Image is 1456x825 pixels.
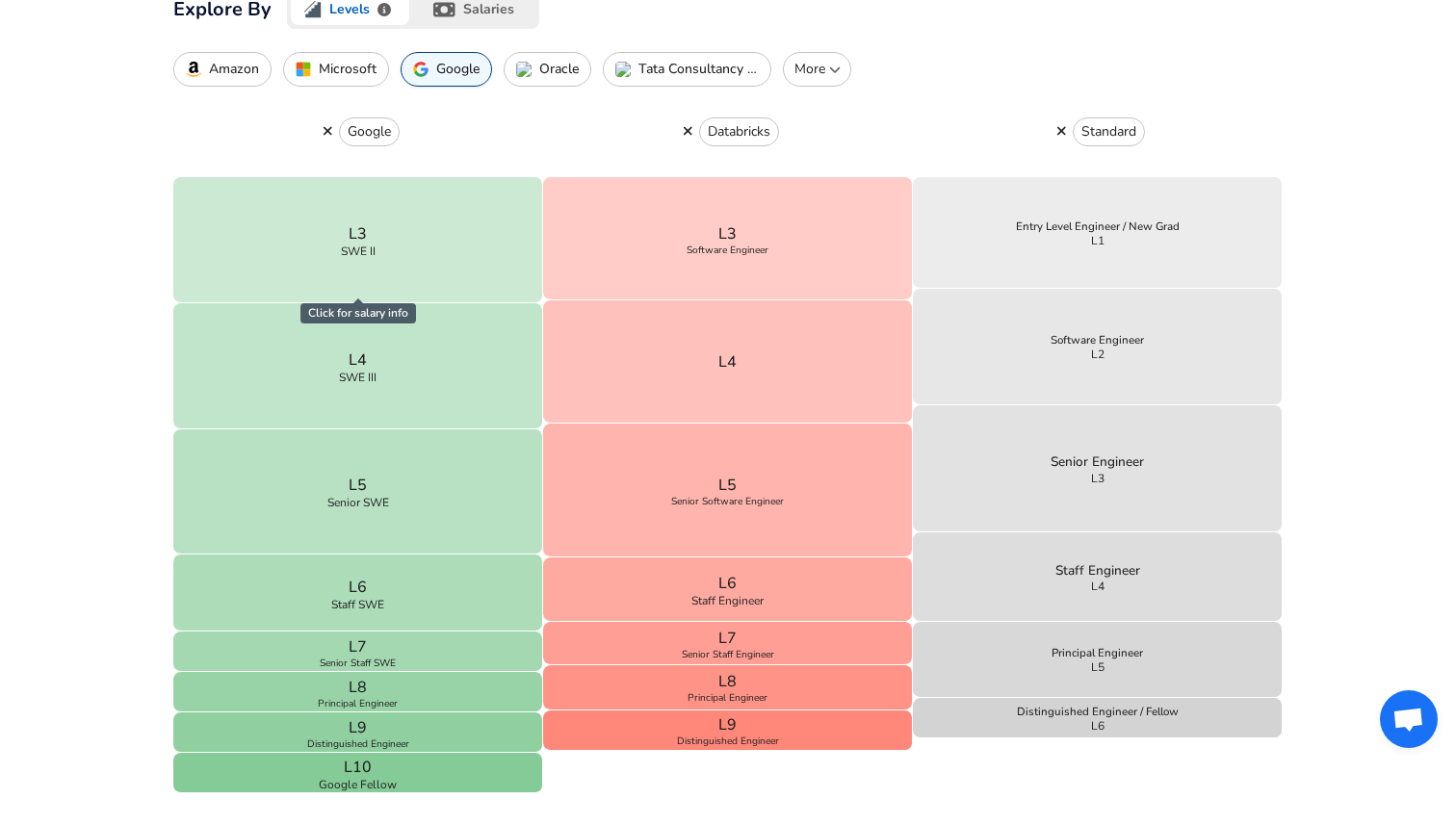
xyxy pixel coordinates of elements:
button: Databricks [699,117,779,146]
button: Google [339,117,400,146]
span: L2 [1091,348,1105,360]
p: More [792,60,843,79]
button: Google [401,52,492,87]
p: L3 [718,222,737,245]
span: SWE III [339,372,377,383]
span: L1 [1091,235,1105,246]
button: Microsoft [283,52,389,87]
button: L6Staff SWE [173,554,543,632]
span: L3 [1091,473,1105,484]
button: L8Principal Engineer [173,672,543,712]
span: L4 [1091,580,1105,592]
button: L8Principal Engineer [543,665,913,710]
span: SWE II [341,245,376,257]
span: Senior Staff SWE [320,658,396,668]
button: L4 [543,300,913,424]
p: L4 [718,350,737,374]
img: MicrosoftIcon [296,62,311,77]
button: Oracle [504,52,591,87]
button: L10Google Fellow [173,753,543,793]
span: Senior Software Engineer [671,497,784,506]
span: Google Fellow [319,779,397,790]
p: L9 [718,713,737,736]
span: Software Engineer [687,245,768,255]
p: Tata Consultancy Services [638,62,759,77]
span: Principal Engineer [318,699,398,709]
p: Entry Level Engineer / New Grad [1016,219,1180,235]
p: L9 [349,716,367,739]
p: L10 [344,756,372,779]
button: L5Senior Software Engineer [543,424,913,557]
span: Staff Engineer [691,595,764,606]
p: Microsoft [319,62,377,77]
span: Distinguished Engineer [677,736,779,746]
img: AmazonIcon [186,62,201,77]
p: Principal Engineer [1052,645,1143,661]
p: Amazon [209,62,259,77]
button: L6Staff Engineer [543,557,913,622]
p: L7 [349,635,367,658]
span: Principal Engineer [688,693,767,703]
button: Entry Level Engineer / New GradL1 [913,177,1283,288]
p: L4 [349,348,367,372]
span: L5 [1091,661,1105,673]
button: Amazon [173,52,272,87]
p: L6 [718,572,737,595]
button: L9Distinguished Engineer [173,712,543,753]
span: Staff SWE [331,599,384,610]
p: Oracle [539,62,579,77]
button: L4SWE III [173,303,543,429]
span: Senior Staff Engineer [682,650,774,659]
p: L8 [718,670,737,693]
p: Distinguished Engineer / Fellow [1017,704,1179,720]
p: L5 [718,474,737,497]
p: L6 [349,576,367,599]
button: L3SWE II [173,177,543,303]
p: Databricks [708,122,770,142]
p: Standard [1081,122,1136,142]
span: L6 [1091,720,1105,732]
p: Software Engineer [1051,332,1144,348]
div: Open chat [1380,690,1438,748]
img: OracleIcon [516,62,532,77]
p: L5 [349,474,367,497]
p: L7 [718,627,737,650]
button: Standard [1073,117,1145,146]
p: Google [348,122,391,142]
button: L9Distinguished Engineer [543,710,913,751]
img: Tata Consultancy ServicesIcon [615,62,631,77]
button: More [783,52,851,87]
button: Distinguished Engineer / FellowL6 [913,698,1283,738]
img: GoogleIcon [413,62,429,77]
p: Staff Engineer [1055,561,1140,580]
button: L7Senior Staff SWE [173,632,543,672]
button: Software EngineerL2 [913,289,1283,405]
button: L3Software Engineer [543,177,913,300]
button: Senior EngineerL3 [913,405,1283,533]
p: L8 [349,676,367,699]
p: Senior Engineer [1051,452,1144,472]
button: Staff EngineerL4 [913,532,1283,621]
span: Distinguished Engineer [307,739,409,749]
button: L5Senior SWE [173,429,543,555]
button: L7Senior Staff Engineer [543,622,913,665]
p: Google [436,62,480,77]
button: Tata Consultancy Services [603,52,771,87]
span: Senior SWE [327,497,389,508]
p: L3 [349,222,367,245]
span: Click for salary info [300,303,416,323]
img: levels.fyi logo [304,1,322,18]
button: Principal EngineerL5 [913,622,1283,698]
